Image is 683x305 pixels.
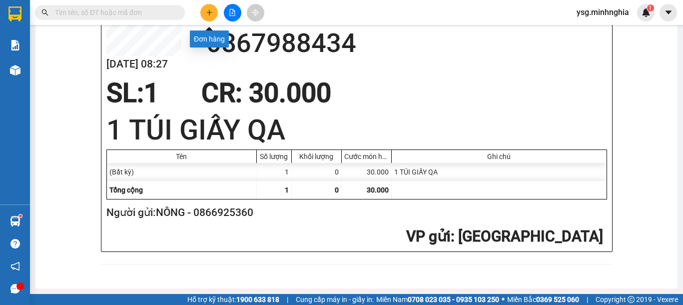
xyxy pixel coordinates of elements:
span: ⚪️ [502,297,505,301]
span: Miền Bắc [507,294,579,305]
span: search [41,9,48,16]
sup: 1 [647,4,654,11]
img: icon-new-feature [642,8,651,17]
img: solution-icon [10,40,20,50]
div: (Bất kỳ) [107,163,257,181]
span: Hỗ trợ kỹ thuật: [187,294,279,305]
span: phone [57,36,65,44]
h1: 1 TÚI GIẤY QA [106,110,607,149]
span: Cung cấp máy in - giấy in: [296,294,374,305]
div: 0 [292,163,342,181]
span: Miền Nam [376,294,499,305]
div: Tên [109,152,254,160]
span: message [10,284,20,293]
span: | [287,294,288,305]
img: warehouse-icon [10,65,20,75]
span: 30.000 [367,186,389,194]
span: file-add [229,9,236,16]
span: environment [57,24,65,32]
span: 1 [144,77,159,108]
sup: 1 [19,214,22,217]
h2: [DATE] 08:27 [106,56,181,72]
span: notification [10,261,20,271]
span: SL: [106,77,144,108]
span: aim [252,9,259,16]
span: | [587,294,588,305]
span: ysg.minhnghia [569,6,637,18]
img: logo.jpg [4,4,54,54]
span: copyright [628,296,635,303]
b: [PERSON_NAME] [57,6,141,19]
button: aim [247,4,264,21]
div: 30.000 [342,163,392,181]
span: Tổng cộng [109,186,143,194]
h2: 0867988434 [206,27,607,59]
span: 1 [285,186,289,194]
div: 1 TÚI GIẤY QA [392,163,607,181]
span: 1 [649,4,652,11]
span: caret-down [664,8,673,17]
h2: Người gửi: NÔNG - 0866925360 [106,204,603,221]
span: plus [206,9,213,16]
div: Ghi chú [394,152,604,160]
li: 01 [PERSON_NAME] [4,22,190,34]
img: logo-vxr [8,6,21,21]
button: file-add [224,4,241,21]
strong: 0708 023 035 - 0935 103 250 [408,295,499,303]
span: CR : 30.000 [201,77,331,108]
button: caret-down [660,4,677,21]
div: Khối lượng [294,152,339,160]
div: Đơn hàng [190,30,229,47]
button: plus [200,4,218,21]
img: warehouse-icon [10,216,20,226]
input: Tìm tên, số ĐT hoặc mã đơn [55,7,173,18]
b: GỬI : [GEOGRAPHIC_DATA] [4,62,173,79]
div: 1 [257,163,292,181]
h2: : [GEOGRAPHIC_DATA] [106,226,603,247]
span: VP gửi [406,227,451,245]
div: Số lượng [259,152,289,160]
strong: 1900 633 818 [236,295,279,303]
div: Cước món hàng [344,152,389,160]
span: question-circle [10,239,20,248]
span: 0 [335,186,339,194]
strong: 0369 525 060 [536,295,579,303]
li: 02523854854 [4,34,190,47]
